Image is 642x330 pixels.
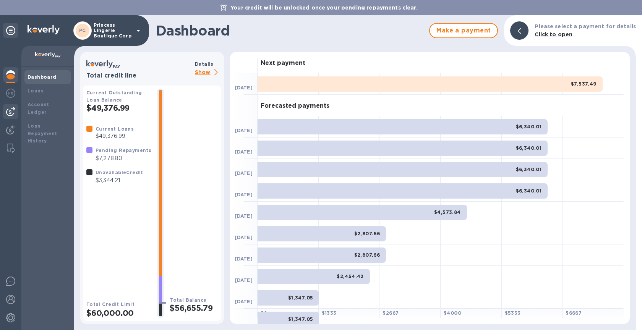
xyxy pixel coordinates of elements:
[436,26,491,35] span: Make a payment
[516,167,542,172] b: $6,340.01
[235,299,253,304] b: [DATE]
[86,308,151,318] h2: $60,000.00
[86,72,192,79] h3: Total credit line
[235,235,253,240] b: [DATE]
[86,103,151,113] h2: $49,376.99
[535,23,636,29] b: Please select a payment for details
[96,126,134,132] b: Current Loans
[516,145,542,151] b: $6,340.01
[235,128,253,133] b: [DATE]
[195,68,221,78] p: Show
[516,124,542,129] b: $6,340.01
[261,310,267,316] b: $ 0
[96,154,151,162] p: $7,278.80
[566,310,582,316] b: $ 6667
[337,273,364,279] b: $2,454.42
[28,74,57,80] b: Dashboard
[28,88,44,94] b: Loans
[516,188,542,194] b: $6,340.01
[230,5,418,11] b: Your credit will be unlocked once your pending repayments clear.
[170,303,218,313] h2: $56,655.79
[3,23,18,38] div: Unpin categories
[156,23,425,39] h1: Dashboard
[94,23,132,39] p: Princess Lingerie Boutique Corp
[429,23,498,38] button: Make a payment
[235,85,253,91] b: [DATE]
[235,213,253,219] b: [DATE]
[354,252,380,258] b: $2,807.66
[383,310,399,316] b: $ 2667
[434,209,461,215] b: $4,573.84
[96,176,143,184] p: $3,344.21
[535,31,572,37] b: Click to open
[354,231,380,236] b: $2,807.66
[288,295,313,301] b: $1,347.05
[261,60,305,67] h3: Next payment
[96,147,151,153] b: Pending Repayments
[28,123,57,144] b: Loan Repayment History
[235,192,253,197] b: [DATE]
[28,25,60,34] img: Logo
[170,297,206,303] b: Total Balance
[79,27,86,33] b: PC
[195,61,214,67] b: Details
[571,81,597,87] b: $7,537.49
[235,256,253,262] b: [DATE]
[96,170,143,175] b: Unavailable Credit
[86,301,135,307] b: Total Credit Limit
[505,310,521,316] b: $ 5333
[6,89,15,98] img: Foreign exchange
[235,149,253,155] b: [DATE]
[322,310,337,316] b: $ 1333
[96,132,134,140] p: $49,376.99
[444,310,461,316] b: $ 4000
[288,316,313,322] b: $1,347.05
[261,102,329,110] h3: Forecasted payments
[235,170,253,176] b: [DATE]
[28,102,49,115] b: Account Ledger
[235,277,253,283] b: [DATE]
[86,90,142,103] b: Current Outstanding Loan Balance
